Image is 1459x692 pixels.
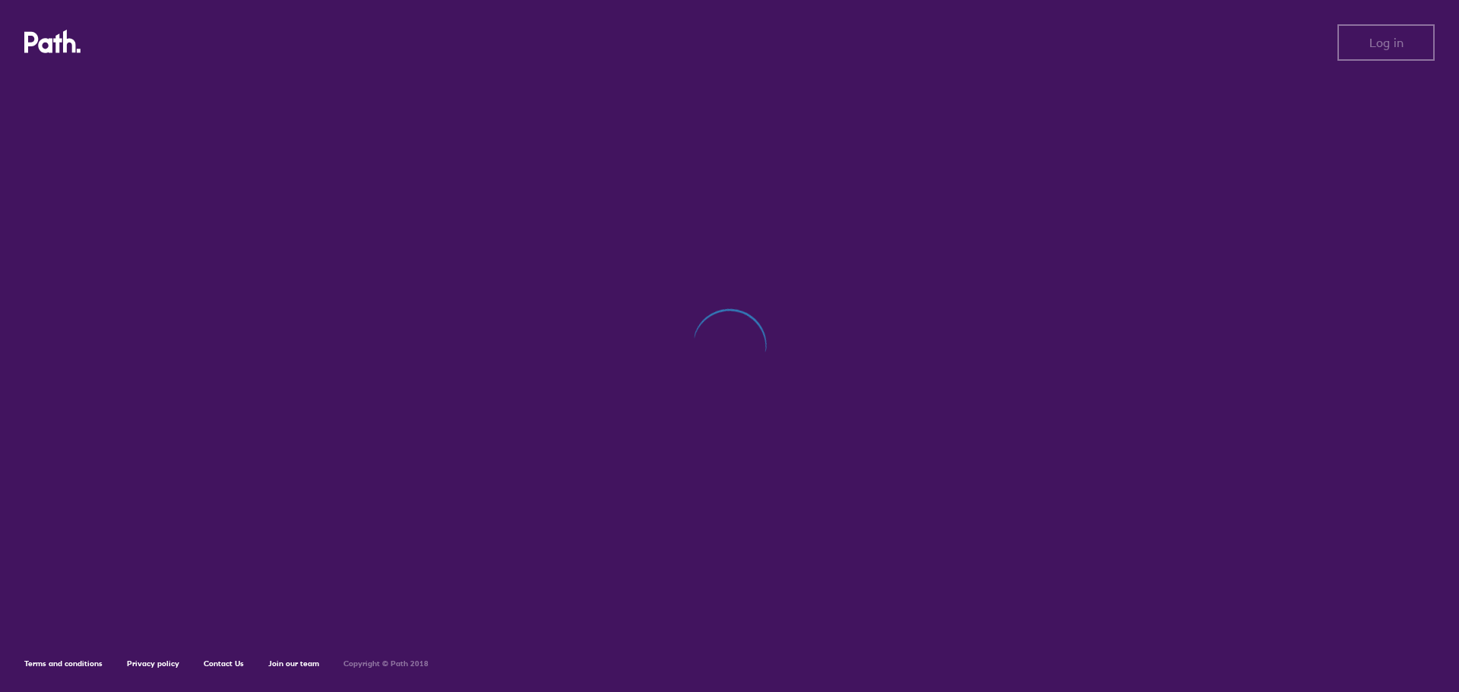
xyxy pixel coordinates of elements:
[204,659,244,668] a: Contact Us
[343,659,429,668] h6: Copyright © Path 2018
[24,659,103,668] a: Terms and conditions
[1337,24,1435,61] button: Log in
[1369,36,1404,49] span: Log in
[268,659,319,668] a: Join our team
[127,659,179,668] a: Privacy policy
